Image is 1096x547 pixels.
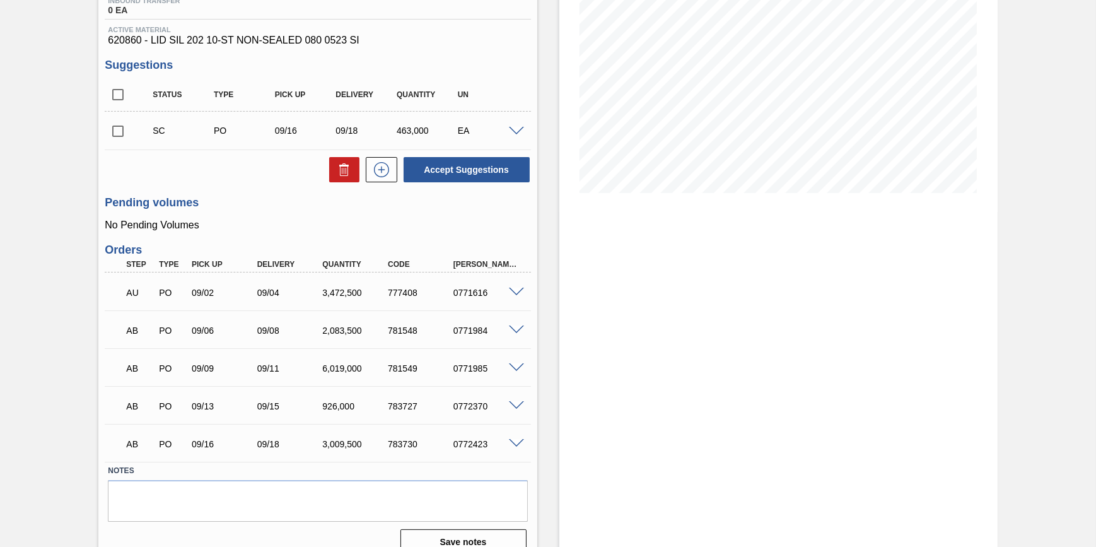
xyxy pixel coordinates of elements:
div: Accept Suggestions [397,156,531,184]
div: 3,009,500 [319,439,392,449]
div: Delivery [254,260,327,269]
div: Quantity [394,90,461,99]
p: AU [126,288,153,298]
div: 09/09/2025 [189,363,261,373]
div: Pick up [189,260,261,269]
div: Awaiting Unload [123,279,156,307]
div: 783730 [385,439,457,449]
div: Awaiting Billing [123,355,156,382]
div: Type [211,90,278,99]
label: Notes [108,462,527,480]
p: AB [126,326,153,336]
div: 926,000 [319,401,392,411]
div: Awaiting Billing [123,430,156,458]
div: 0772423 [450,439,523,449]
div: Awaiting Billing [123,392,156,420]
div: 3,472,500 [319,288,392,298]
p: No Pending Volumes [105,220,530,231]
div: Code [385,260,457,269]
div: 0771984 [450,326,523,336]
div: 09/02/2025 [189,288,261,298]
h3: Suggestions [105,59,530,72]
div: 781549 [385,363,457,373]
div: 09/16/2025 [272,126,339,136]
div: 09/15/2025 [254,401,327,411]
div: 09/16/2025 [189,439,261,449]
div: Pick up [272,90,339,99]
p: AB [126,439,153,449]
div: 0772370 [450,401,523,411]
div: 09/18/2025 [332,126,400,136]
span: Active Material [108,26,527,33]
div: 777408 [385,288,457,298]
div: Delivery [332,90,400,99]
div: Purchase order [156,439,189,449]
p: AB [126,363,153,373]
div: EA [455,126,522,136]
div: 0771985 [450,363,523,373]
div: Quantity [319,260,392,269]
div: 463,000 [394,126,461,136]
div: Suggestion Created [149,126,217,136]
div: Purchase order [156,363,189,373]
div: 09/06/2025 [189,326,261,336]
div: Purchase order [211,126,278,136]
div: 6,019,000 [319,363,392,373]
span: 620860 - LID SIL 202 10-ST NON-SEALED 080 0523 SI [108,35,527,46]
div: Status [149,90,217,99]
div: Purchase order [156,326,189,336]
div: 09/11/2025 [254,363,327,373]
div: Purchase order [156,288,189,298]
div: 09/18/2025 [254,439,327,449]
div: [PERSON_NAME]. ID [450,260,523,269]
div: Purchase order [156,401,189,411]
div: Type [156,260,189,269]
button: Accept Suggestions [404,157,530,182]
div: 781548 [385,326,457,336]
h3: Pending volumes [105,196,530,209]
div: 09/08/2025 [254,326,327,336]
div: New suggestion [359,157,397,182]
p: AB [126,401,153,411]
div: Step [123,260,156,269]
div: UN [455,90,522,99]
div: 783727 [385,401,457,411]
div: Delete Suggestions [323,157,359,182]
div: Awaiting Billing [123,317,156,344]
div: 2,083,500 [319,326,392,336]
div: 0771616 [450,288,523,298]
div: 09/13/2025 [189,401,261,411]
h3: Orders [105,244,530,257]
div: 09/04/2025 [254,288,327,298]
span: 0 EA [108,6,180,15]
